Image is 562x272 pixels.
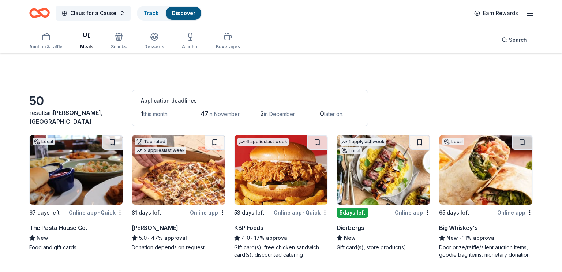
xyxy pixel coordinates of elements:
[69,208,123,217] div: Online app Quick
[29,109,103,125] span: [PERSON_NAME], [GEOGRAPHIC_DATA]
[29,108,123,126] div: results
[337,208,368,218] div: 5 days left
[439,244,533,258] div: Door prize/raffle/silent auction items, goodie bag items, monetary donation
[340,147,362,154] div: Local
[439,135,532,205] img: Image for Big Whiskey's
[439,223,478,232] div: Big Whiskey's
[337,135,430,205] img: Image for Dierbergs
[172,10,195,16] a: Discover
[446,234,458,242] span: New
[135,147,186,154] div: 2 applies last week
[274,208,328,217] div: Online app Quick
[324,111,346,117] span: later on...
[137,6,202,21] button: TrackDiscover
[496,33,533,47] button: Search
[132,223,178,232] div: [PERSON_NAME]
[337,135,430,251] a: Image for Dierbergs1 applylast weekLocal5days leftOnline appDierbergsNewGift card(s), store produ...
[337,244,430,251] div: Gift card(s), store product(s)
[439,208,469,217] div: 65 days left
[234,244,328,258] div: Gift card(s), free chicken sandwich card(s), discounted catering
[470,7,522,20] a: Earn Rewards
[234,223,263,232] div: KBP Foods
[439,234,533,242] div: 11% approval
[56,6,131,21] button: Claus for a Cause
[216,44,240,50] div: Beverages
[29,223,87,232] div: The Pasta House Co.
[509,36,527,44] span: Search
[260,110,264,118] span: 2
[442,138,464,145] div: Local
[80,29,93,53] button: Meals
[143,111,168,117] span: this month
[190,208,225,217] div: Online app
[234,234,328,242] div: 17% approval
[98,210,100,216] span: •
[201,110,209,118] span: 47
[132,135,225,251] a: Image for Casey'sTop rated2 applieslast week81 days leftOnline app[PERSON_NAME]5.0•47% approvalDo...
[209,111,240,117] span: in November
[132,135,225,205] img: Image for Casey's
[395,208,430,217] div: Online app
[234,135,328,258] a: Image for KBP Foods6 applieslast week53 days leftOnline app•QuickKBP Foods4.0•17% approvalGift ca...
[264,111,295,117] span: in December
[234,208,264,217] div: 53 days left
[111,29,127,53] button: Snacks
[111,44,127,50] div: Snacks
[132,244,225,251] div: Donation depends on request
[139,234,147,242] span: 5.0
[182,29,198,53] button: Alcohol
[216,29,240,53] button: Beverages
[30,135,123,205] img: Image for The Pasta House Co.
[141,110,143,118] span: 1
[29,208,60,217] div: 67 days left
[235,135,327,205] img: Image for KBP Foods
[237,138,289,146] div: 6 applies last week
[70,9,116,18] span: Claus for a Cause
[459,235,461,241] span: •
[337,223,364,232] div: Dierbergs
[241,234,250,242] span: 4.0
[143,10,158,16] a: Track
[303,210,304,216] span: •
[144,29,164,53] button: Desserts
[141,96,359,105] div: Application deadlines
[37,234,48,242] span: New
[33,138,55,145] div: Local
[144,44,164,50] div: Desserts
[29,244,123,251] div: Food and gift cards
[80,44,93,50] div: Meals
[29,109,103,125] span: in
[29,4,50,22] a: Home
[29,44,63,50] div: Auction & raffle
[135,138,167,145] div: Top rated
[29,94,123,108] div: 50
[182,44,198,50] div: Alcohol
[251,235,253,241] span: •
[132,208,161,217] div: 81 days left
[320,110,324,118] span: 0
[340,138,386,146] div: 1 apply last week
[344,234,356,242] span: New
[148,235,150,241] span: •
[439,135,533,258] a: Image for Big Whiskey'sLocal65 days leftOnline appBig Whiskey'sNew•11% approvalDoor prize/raffle/...
[29,135,123,251] a: Image for The Pasta House Co.Local67 days leftOnline app•QuickThe Pasta House Co.NewFood and gift...
[497,208,533,217] div: Online app
[29,29,63,53] button: Auction & raffle
[132,234,225,242] div: 47% approval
